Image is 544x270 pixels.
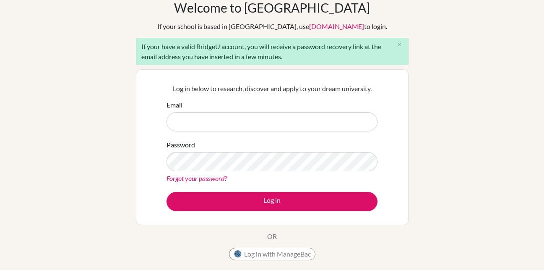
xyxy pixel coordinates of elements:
label: Password [167,140,195,150]
p: Log in below to research, discover and apply to your dream university. [167,84,377,94]
p: OR [267,231,277,241]
a: Forgot your password? [167,174,227,182]
button: Log in with ManageBac [229,248,315,260]
label: Email [167,100,182,110]
div: If your have a valid BridgeU account, you will receive a password recovery link at the email addr... [136,38,409,65]
div: If your school is based in [GEOGRAPHIC_DATA], use to login. [157,21,387,31]
a: [DOMAIN_NAME] [309,22,364,30]
button: Close [391,38,408,51]
button: Log in [167,192,377,211]
i: close [396,41,403,47]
